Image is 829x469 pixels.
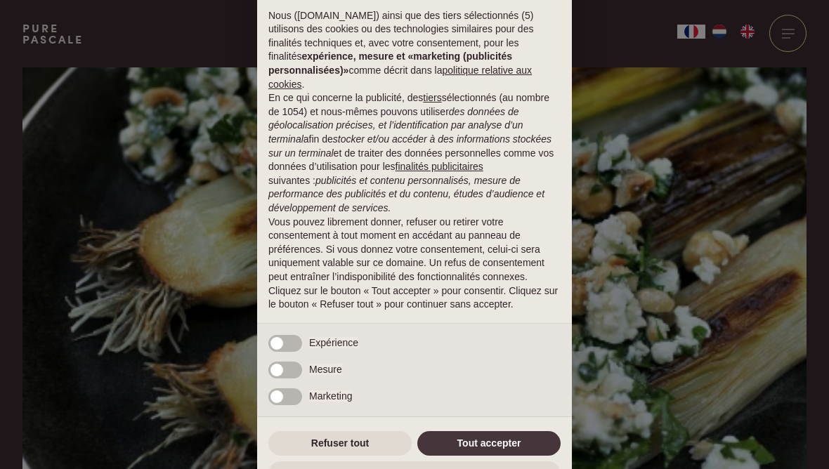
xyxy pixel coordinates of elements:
button: Tout accepter [417,431,561,456]
em: publicités et contenu personnalisés, mesure de performance des publicités et du contenu, études d... [268,175,544,213]
span: Mesure [309,364,342,375]
p: En ce qui concerne la publicité, des sélectionnés (au nombre de 1054) et nous-mêmes pouvons utili... [268,91,561,215]
p: Vous pouvez librement donner, refuser ou retirer votre consentement à tout moment en accédant au ... [268,216,561,284]
button: finalités publicitaires [396,160,483,174]
p: Nous ([DOMAIN_NAME]) ainsi que des tiers sélectionnés (5) utilisons des cookies ou des technologi... [268,9,561,92]
p: Cliquez sur le bouton « Tout accepter » pour consentir. Cliquez sur le bouton « Refuser tout » po... [268,284,561,312]
span: Marketing [309,390,352,402]
em: stocker et/ou accéder à des informations stockées sur un terminal [268,133,551,159]
strong: expérience, mesure et «marketing (publicités personnalisées)» [268,51,512,76]
span: Expérience [309,337,358,348]
button: tiers [423,91,441,105]
em: des données de géolocalisation précises, et l’identification par analyse d’un terminal [268,106,523,145]
button: Refuser tout [268,431,412,456]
